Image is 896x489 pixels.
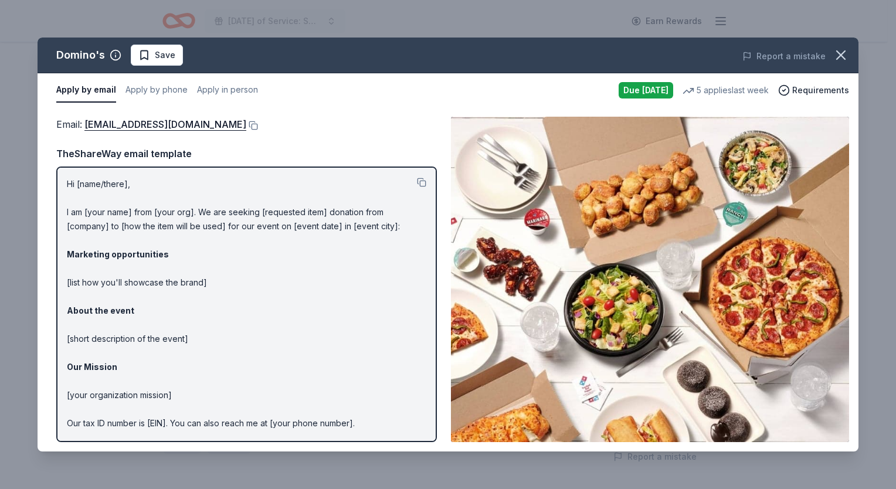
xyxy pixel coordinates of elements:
[56,146,437,161] div: TheShareWay email template
[792,83,849,97] span: Requirements
[742,49,826,63] button: Report a mistake
[67,362,117,372] strong: Our Mission
[56,78,116,103] button: Apply by email
[56,118,246,130] span: Email :
[778,83,849,97] button: Requirements
[155,48,175,62] span: Save
[683,83,769,97] div: 5 applies last week
[197,78,258,103] button: Apply in person
[67,305,134,315] strong: About the event
[619,82,673,99] div: Due [DATE]
[67,177,426,473] p: Hi [name/there], I am [your name] from [your org]. We are seeking [requested item] donation from ...
[131,45,183,66] button: Save
[125,78,188,103] button: Apply by phone
[451,117,849,442] img: Image for Domino's
[56,46,105,64] div: Domino's
[84,117,246,132] a: [EMAIL_ADDRESS][DOMAIN_NAME]
[67,249,169,259] strong: Marketing opportunities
